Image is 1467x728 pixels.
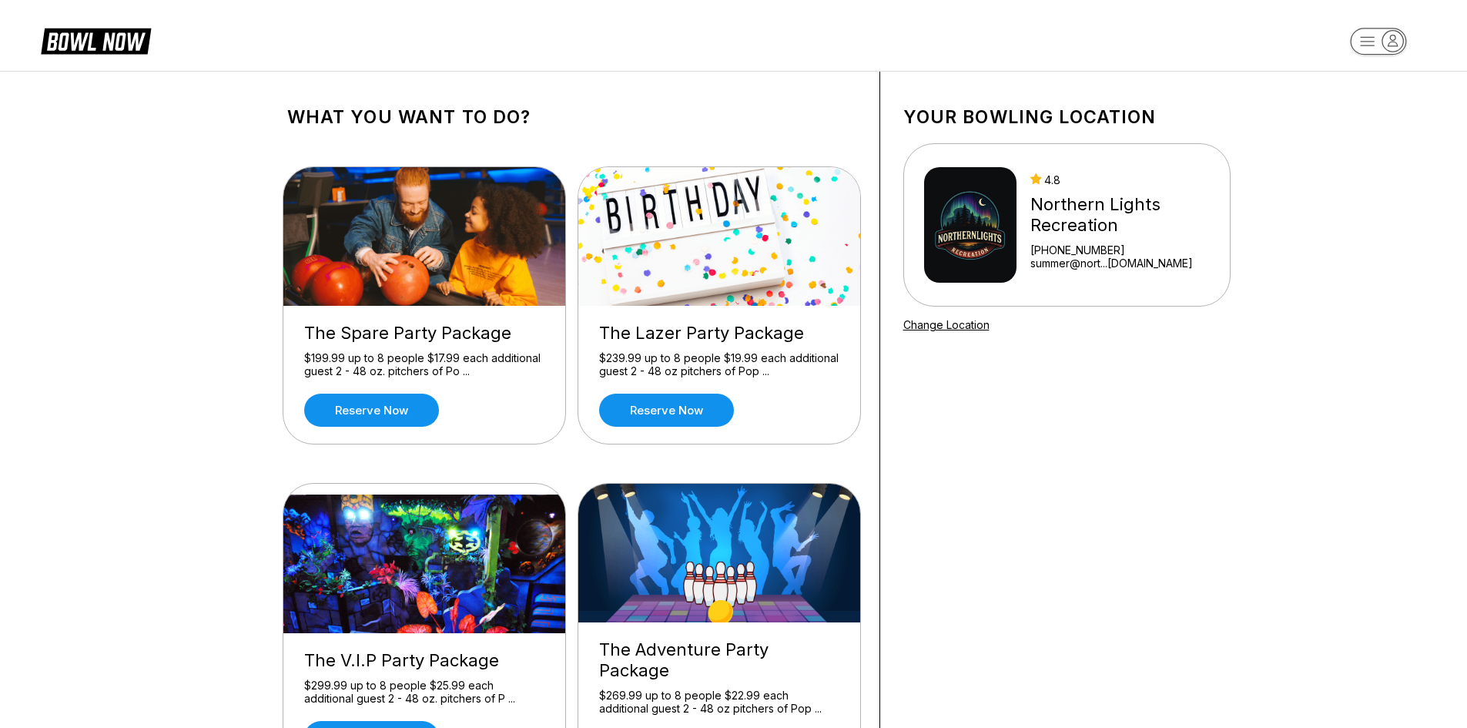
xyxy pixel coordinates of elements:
div: The Lazer Party Package [599,323,839,344]
img: The Spare Party Package [283,167,567,306]
div: The V.I.P Party Package [304,650,544,671]
a: Reserve now [599,394,734,427]
a: Reserve now [304,394,439,427]
img: Northern Lights Recreation [924,167,1017,283]
div: The Adventure Party Package [599,639,839,681]
div: $239.99 up to 8 people $19.99 each additional guest 2 - 48 oz pitchers of Pop ... [599,351,839,378]
div: $199.99 up to 8 people $17.99 each additional guest 2 - 48 oz. pitchers of Po ... [304,351,544,378]
h1: What you want to do? [287,106,856,128]
a: Change Location [903,318,990,331]
h1: Your bowling location [903,106,1231,128]
div: 4.8 [1030,173,1209,186]
img: The V.I.P Party Package [283,495,567,633]
div: $299.99 up to 8 people $25.99 each additional guest 2 - 48 oz. pitchers of P ... [304,679,544,706]
a: summer@nort...[DOMAIN_NAME] [1030,257,1209,270]
div: $269.99 up to 8 people $22.99 each additional guest 2 - 48 oz pitchers of Pop ... [599,689,839,716]
div: [PHONE_NUMBER] [1030,243,1209,257]
img: The Adventure Party Package [578,484,862,622]
div: The Spare Party Package [304,323,544,344]
img: The Lazer Party Package [578,167,862,306]
div: Northern Lights Recreation [1030,194,1209,236]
